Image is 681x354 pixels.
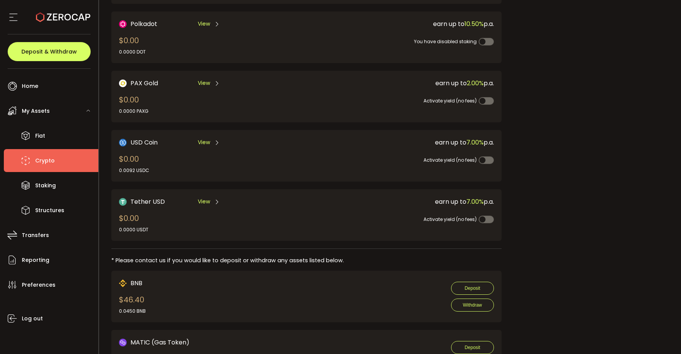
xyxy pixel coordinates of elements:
div: 0.0000 DOT [119,49,146,55]
span: My Assets [22,106,50,117]
img: DOT [119,20,127,28]
span: View [198,79,210,87]
span: Activate yield (no fees) [424,157,477,163]
div: earn up to p.a. [303,78,494,88]
button: Deposit [451,341,494,354]
button: Deposit & Withdraw [8,42,91,61]
div: 0.0092 USDC [119,167,149,174]
span: Deposit [464,286,480,291]
span: PAX Gold [130,78,158,88]
span: 10.50% [464,19,484,28]
span: Activate yield (no fees) [424,216,477,222]
img: USD Coin [119,139,127,146]
img: matic_polygon_portfolio.png [119,339,127,346]
span: Tether USD [130,197,165,206]
div: $0.00 [119,94,148,115]
span: Home [22,81,38,92]
span: Transfers [22,230,49,241]
span: Polkadot [130,19,157,29]
span: Reporting [22,255,49,266]
span: Withdraw [463,302,482,308]
span: BNB [130,278,142,288]
img: Tether USD [119,198,127,206]
span: 7.00% [466,138,484,147]
div: $0.00 [119,213,148,233]
div: earn up to p.a. [303,19,494,29]
span: View [198,138,210,146]
span: Crypto [35,155,55,166]
div: $0.00 [119,35,146,55]
div: earn up to p.a. [303,138,494,147]
span: 7.00% [466,197,484,206]
span: Staking [35,180,56,191]
iframe: Chat Widget [643,317,681,354]
button: Withdraw [451,299,494,312]
img: bnb_bsc_portfolio.png [119,279,127,287]
span: USD Coin [130,138,158,147]
span: Deposit & Withdraw [21,49,77,54]
span: MATIC (Gas Token) [130,338,189,347]
img: PAX Gold [119,80,127,87]
div: * Please contact us if you would like to deposit or withdraw any assets listed below. [111,257,502,265]
span: You have disabled staking [414,38,477,45]
div: earn up to p.a. [303,197,494,206]
span: Log out [22,313,43,324]
div: 0.0000 PAXG [119,108,148,115]
div: 0.0000 USDT [119,226,148,233]
span: View [198,198,210,206]
div: $0.00 [119,153,149,174]
span: View [198,20,210,28]
span: Structures [35,205,64,216]
button: Deposit [451,282,494,295]
span: Preferences [22,279,55,291]
span: Activate yield (no fees) [424,97,477,104]
span: Deposit [464,345,480,350]
span: Fiat [35,130,45,141]
div: 0.0450 BNB [119,308,146,315]
span: 2.00% [467,79,484,88]
div: $46.40 [119,294,146,315]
